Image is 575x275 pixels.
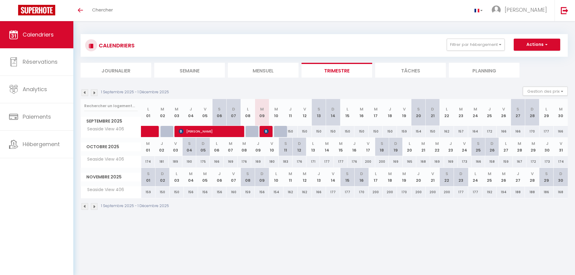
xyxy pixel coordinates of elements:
abbr: M [374,106,378,112]
th: 30 [540,138,554,156]
th: 03 [170,168,184,186]
th: 09 [255,168,269,186]
div: 170 [397,187,411,198]
abbr: S [381,141,383,146]
abbr: S [346,171,349,177]
th: 23 [454,168,468,186]
th: 10 [265,138,279,156]
abbr: V [232,171,235,177]
abbr: M [435,141,439,146]
div: 162 [298,187,312,198]
div: 150 [170,187,184,198]
abbr: M [502,171,506,177]
th: 17 [369,168,383,186]
th: 26 [497,99,511,126]
abbr: S [477,141,480,146]
div: 169 [224,156,238,167]
li: Journalier [81,63,151,78]
div: 154 [269,187,283,198]
div: 188 [525,187,539,198]
abbr: S [147,171,150,177]
abbr: J [257,141,259,146]
th: 19 [397,168,411,186]
abbr: V [463,141,466,146]
div: 170 [354,187,369,198]
span: Hébergement [23,140,60,148]
th: 27 [511,168,525,186]
abbr: M [339,141,343,146]
div: 159 [397,126,411,137]
th: 31 [554,138,568,156]
th: 28 [525,99,539,126]
th: 25 [482,168,497,186]
div: 168 [554,187,568,198]
abbr: L [147,106,149,112]
div: 177 [539,126,554,137]
div: 156 [184,187,198,198]
div: 172 [482,126,497,137]
div: 173 [458,156,471,167]
abbr: D [394,141,397,146]
div: 150 [426,126,440,137]
span: Seaside View 406 [82,187,126,193]
th: 16 [354,99,369,126]
div: 156 [198,187,212,198]
abbr: L [505,141,507,146]
abbr: M [559,106,563,112]
span: Septembre 2025 [81,117,141,126]
th: 01 [141,168,155,186]
th: 11 [283,168,298,186]
th: 23 [454,99,468,126]
div: 177 [326,187,340,198]
div: 174 [141,156,155,167]
abbr: M [360,106,363,112]
div: 177 [468,187,482,198]
abbr: D [559,171,562,177]
span: Seaside View 406 [82,126,126,133]
button: Gestion des prix [523,87,568,96]
th: 27 [511,99,525,126]
th: 08 [238,138,251,156]
div: 166 [497,126,511,137]
th: 04 [182,138,196,156]
th: 17 [369,99,383,126]
div: 173 [540,156,554,167]
div: 176 [238,156,251,167]
abbr: M [229,141,232,146]
abbr: V [560,141,562,146]
abbr: L [275,171,277,177]
div: 189 [169,156,183,167]
li: Planning [449,63,519,78]
span: [PERSON_NAME] [179,126,240,137]
abbr: L [312,141,314,146]
th: 07 [224,138,238,156]
div: 175 [196,156,210,167]
div: 177 [334,156,348,167]
abbr: S [516,106,519,112]
abbr: D [490,141,494,146]
abbr: M [474,106,477,112]
th: 01 [141,138,155,156]
th: 18 [383,168,397,186]
th: 14 [326,99,340,126]
th: 05 [196,138,210,156]
p: 1 Septembre 2025 - 1 Décembre 2025 [101,89,169,95]
abbr: S [246,171,249,177]
span: [PERSON_NAME] [264,126,269,137]
div: 188 [511,187,525,198]
img: ... [492,5,501,14]
span: Analytics [23,85,47,93]
th: 05 [198,168,212,186]
div: 160 [226,187,241,198]
th: 23 [444,138,458,156]
abbr: S [188,141,191,146]
div: 200 [383,187,397,198]
abbr: M [203,171,207,177]
div: 177 [454,187,468,198]
abbr: L [247,106,249,112]
th: 01 [141,99,155,126]
div: 162 [440,126,454,137]
th: 20 [411,168,426,186]
th: 10 [269,99,283,126]
abbr: S [318,106,320,112]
